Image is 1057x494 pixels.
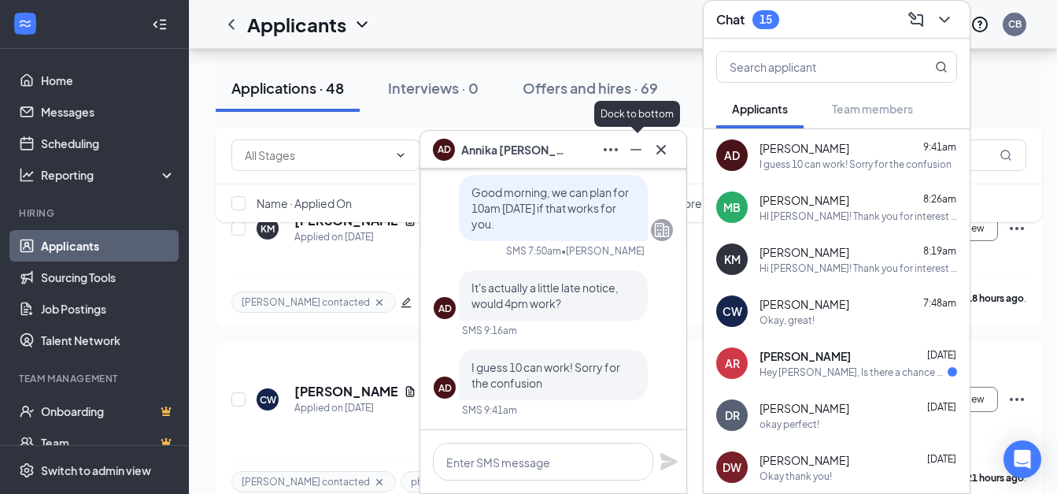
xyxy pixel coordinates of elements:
[652,221,671,240] svg: Company
[561,244,645,258] span: • [PERSON_NAME]
[388,78,479,98] div: Interviews · 0
[966,292,1024,304] b: 18 hours ago
[725,355,740,371] div: AR
[294,400,416,416] div: Applied on [DATE]
[294,383,397,400] h5: [PERSON_NAME]
[759,244,849,260] span: [PERSON_NAME]
[923,193,956,205] span: 8:26am
[907,10,926,29] svg: ComposeMessage
[41,427,176,459] a: TeamCrown
[660,452,678,471] svg: Plane
[462,324,517,337] div: SMS 9:16am
[19,462,35,478] svg: Settings
[41,462,151,478] div: Switch to admin view
[222,15,241,34] svg: ChevronLeft
[394,149,407,162] svg: ChevronDown
[247,11,346,38] h1: Applicants
[1003,440,1041,478] div: Open Intercom Messenger
[471,185,629,231] span: Good morning, we can plan for 10am [DATE] if that works for you.
[759,418,819,431] div: okay perfect!
[759,192,849,208] span: [PERSON_NAME]
[970,15,989,34] svg: QuestionInfo
[231,78,344,98] div: Applications · 48
[461,141,571,158] span: Annika [PERSON_NAME]
[41,262,176,293] a: Sourcing Tools
[759,158,952,171] div: I guess 10 can work! Sorry for the confusion
[623,137,649,162] button: Minimize
[242,475,370,488] span: [PERSON_NAME] contacted
[260,393,276,407] div: CW
[245,147,388,164] input: All Stages
[716,11,745,28] h3: Chat
[923,297,956,309] span: 7:48am
[523,78,658,98] div: Offers and hires · 69
[927,401,956,413] span: [DATE]
[471,280,619,310] span: It's actually a little late notice, would 4pm work?
[438,381,452,395] div: AD
[404,385,416,398] svg: Document
[373,296,386,309] svg: Cross
[401,297,412,308] span: edit
[759,314,815,327] div: Okay, great!
[242,295,370,309] span: [PERSON_NAME] contacted
[257,195,352,211] span: Name · Applied On
[723,303,742,319] div: CW
[724,147,740,163] div: AD
[41,230,176,262] a: Applicants
[471,360,620,390] span: I guess 10 can work! Sorry for the confusion
[759,296,849,312] span: [PERSON_NAME]
[649,137,674,162] button: Cross
[411,475,531,488] span: phone interview scheduled
[41,65,176,96] a: Home
[19,372,172,385] div: Team Management
[462,403,517,417] div: SMS 9:41am
[904,7,929,32] button: ComposeMessage
[41,325,176,356] a: Talent Network
[923,245,956,257] span: 8:19am
[932,7,957,32] button: ChevronDown
[723,199,741,215] div: MB
[601,140,620,159] svg: Ellipses
[598,137,623,162] button: Ellipses
[927,453,956,465] span: [DATE]
[594,101,680,127] div: Dock to bottom
[927,349,956,361] span: [DATE]
[923,141,956,153] span: 9:41am
[759,210,957,223] div: HI [PERSON_NAME]! Thank you for interest in our Guest Service Associate position at European [GEO...
[759,452,849,468] span: [PERSON_NAME]
[17,16,33,32] svg: WorkstreamLogo
[506,244,561,258] div: SMS 7:50am
[41,96,176,128] a: Messages
[759,400,849,416] span: [PERSON_NAME]
[935,10,954,29] svg: ChevronDown
[759,140,849,156] span: [PERSON_NAME]
[438,302,452,315] div: AD
[966,472,1024,484] b: 21 hours ago
[759,13,772,26] div: 15
[732,102,788,116] span: Applicants
[152,17,168,32] svg: Collapse
[759,262,957,275] div: Hi [PERSON_NAME]! Thank you for interest in our Guest Service Associate position at European [GEO...
[832,102,913,116] span: Team members
[652,140,671,159] svg: Cross
[724,251,741,267] div: KM
[41,167,176,183] div: Reporting
[723,459,741,475] div: DW
[717,52,904,82] input: Search applicant
[1008,17,1022,31] div: CB
[935,61,948,73] svg: MagnifyingGlass
[1007,390,1026,409] svg: Ellipses
[725,407,740,423] div: DR
[19,206,172,220] div: Hiring
[41,396,176,427] a: OnboardingCrown
[626,140,645,159] svg: Minimize
[759,366,948,379] div: Hey [PERSON_NAME], Is there a chance we may be able to possibly do [DATE] for the in person inter...
[41,293,176,325] a: Job Postings
[759,348,851,364] span: [PERSON_NAME]
[759,470,832,483] div: Okay thank you!
[353,15,371,34] svg: ChevronDown
[1000,149,1012,162] svg: MagnifyingGlass
[19,167,35,183] svg: Analysis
